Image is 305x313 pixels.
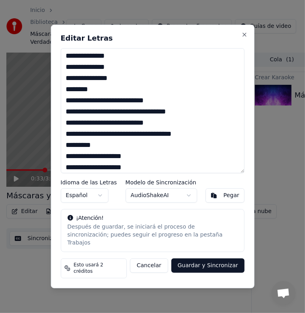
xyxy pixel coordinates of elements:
[74,262,123,275] span: Esto usará 2 créditos
[67,214,237,222] div: ¡Atención!
[223,192,239,200] div: Pegar
[60,35,244,42] h2: Editar Letras
[60,180,117,185] label: Idioma de las Letras
[171,258,245,273] button: Guardar y Sincronizar
[206,188,245,203] button: Pegar
[67,223,237,247] div: Después de guardar, se iniciará el proceso de sincronización; puedes seguir el progreso en la pes...
[125,180,197,185] label: Modelo de Sincronización
[130,258,168,273] button: Cancelar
